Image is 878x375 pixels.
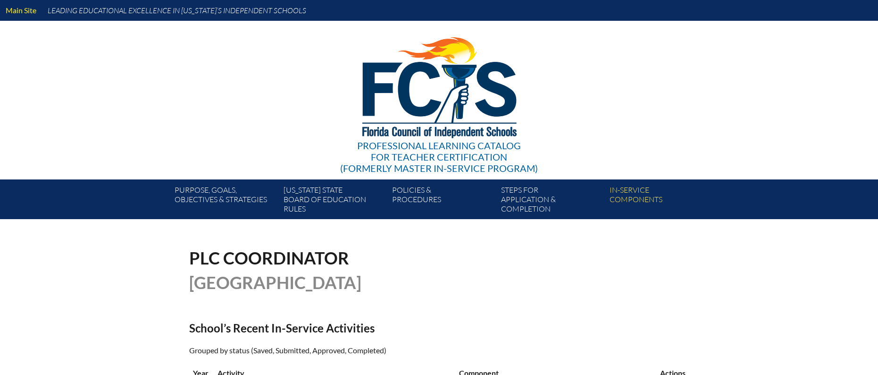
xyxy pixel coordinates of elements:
[497,183,606,219] a: Steps forapplication & completion
[342,21,536,150] img: FCISlogo221.eps
[606,183,714,219] a: In-servicecomponents
[280,183,388,219] a: [US_STATE] StateBoard of Education rules
[371,151,507,162] span: for Teacher Certification
[189,272,361,293] span: [GEOGRAPHIC_DATA]
[336,19,542,176] a: Professional Learning Catalog for Teacher Certification(formerly Master In-service Program)
[171,183,279,219] a: Purpose, goals,objectives & strategies
[189,247,349,268] span: PLC Coordinator
[2,4,40,17] a: Main Site
[340,140,538,174] div: Professional Learning Catalog (formerly Master In-service Program)
[388,183,497,219] a: Policies &Procedures
[189,321,521,335] h2: School’s Recent In-Service Activities
[189,344,521,357] p: Grouped by status (Saved, Submitted, Approved, Completed)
